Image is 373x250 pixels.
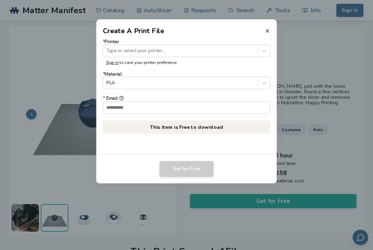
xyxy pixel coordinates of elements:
div: Email [103,96,270,101]
h2: Create A Print File [103,26,164,36]
label: Printer [103,39,270,57]
a: Sign in [106,60,118,65]
button: *Email [119,96,124,100]
button: Get for Free [160,161,213,177]
input: *Email [103,102,270,113]
label: Material [103,71,270,89]
input: *PrinterType or select your printer... [106,48,108,54]
p: to save your printer preference [106,60,267,65]
input: *MaterialPLA [106,80,108,86]
p: This item is Free to download [103,120,270,134]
